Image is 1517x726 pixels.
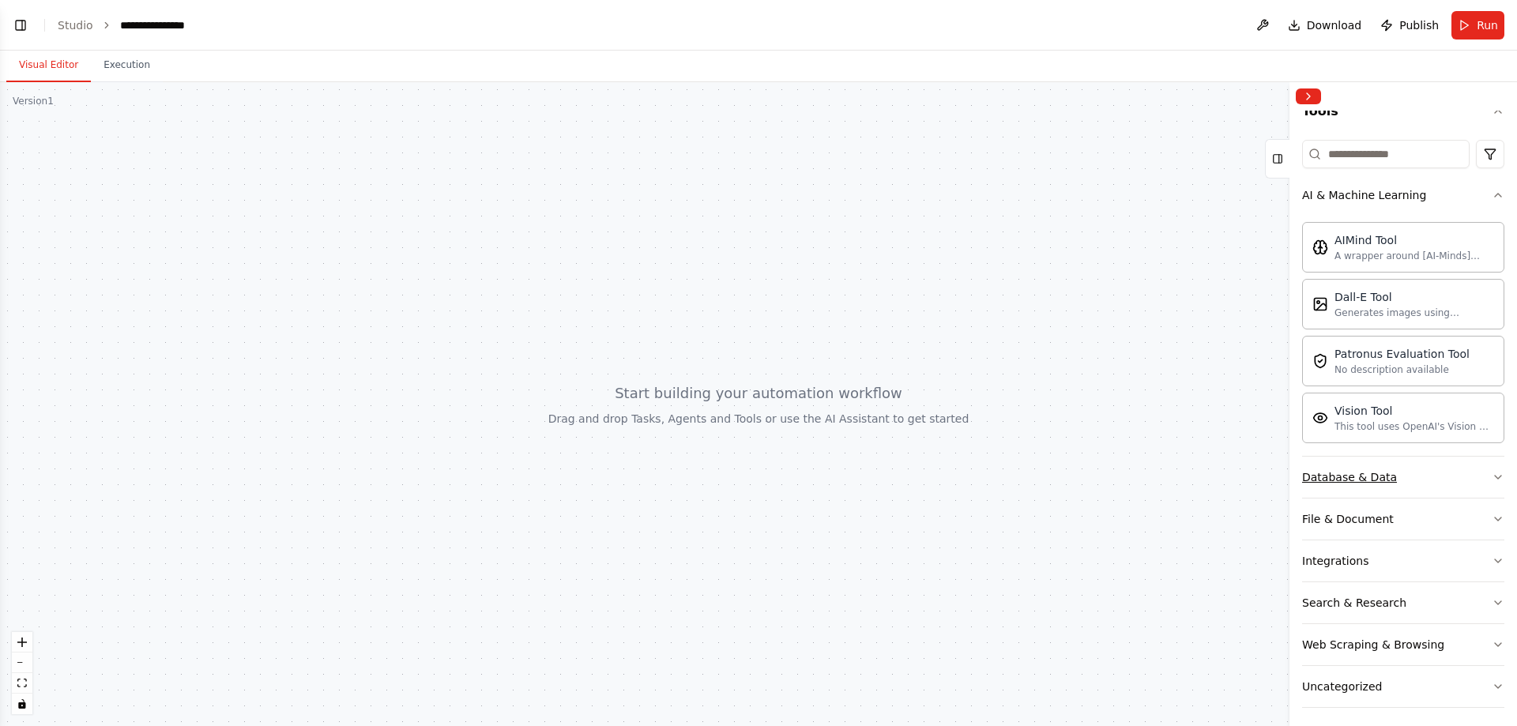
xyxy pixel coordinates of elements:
[58,17,198,33] nav: breadcrumb
[1451,11,1504,39] button: Run
[1302,624,1504,665] button: Web Scraping & Browsing
[1302,511,1394,527] div: File & Document
[1399,17,1439,33] span: Publish
[1334,250,1494,262] div: A wrapper around [AI-Minds]([URL][DOMAIN_NAME]). Useful for when you need answers to questions fr...
[1302,595,1406,611] div: Search & Research
[1302,134,1504,720] div: Tools
[1477,17,1498,33] span: Run
[1334,307,1494,319] div: Generates images using OpenAI's Dall-E model.
[12,673,32,694] button: fit view
[1312,410,1328,426] img: Visiontool
[1312,296,1328,312] img: Dalletool
[12,632,32,653] button: zoom in
[12,632,32,714] div: React Flow controls
[1312,353,1328,369] img: Patronusevaltool
[1302,216,1504,456] div: AI & Machine Learning
[1302,469,1397,485] div: Database & Data
[1334,403,1494,419] div: Vision Tool
[1302,540,1504,581] button: Integrations
[1334,346,1470,362] div: Patronus Evaluation Tool
[12,694,32,714] button: toggle interactivity
[1302,553,1368,569] div: Integrations
[1307,17,1362,33] span: Download
[1302,498,1504,540] button: File & Document
[1283,82,1296,726] button: Toggle Sidebar
[1302,582,1504,623] button: Search & Research
[1312,239,1328,255] img: Aimindtool
[6,49,91,82] button: Visual Editor
[1334,363,1470,376] div: No description available
[1334,420,1494,433] div: This tool uses OpenAI's Vision API to describe the contents of an image.
[91,49,163,82] button: Execution
[1374,11,1445,39] button: Publish
[1302,457,1504,498] button: Database & Data
[1302,679,1382,694] div: Uncategorized
[1302,89,1504,134] button: Tools
[1302,666,1504,707] button: Uncategorized
[1334,232,1494,248] div: AIMind Tool
[1296,88,1321,104] button: Collapse right sidebar
[1334,289,1494,305] div: Dall-E Tool
[12,653,32,673] button: zoom out
[13,95,54,107] div: Version 1
[1302,175,1504,216] button: AI & Machine Learning
[1302,637,1444,653] div: Web Scraping & Browsing
[1302,187,1426,203] div: AI & Machine Learning
[9,14,32,36] button: Show left sidebar
[58,19,93,32] a: Studio
[1282,11,1368,39] button: Download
